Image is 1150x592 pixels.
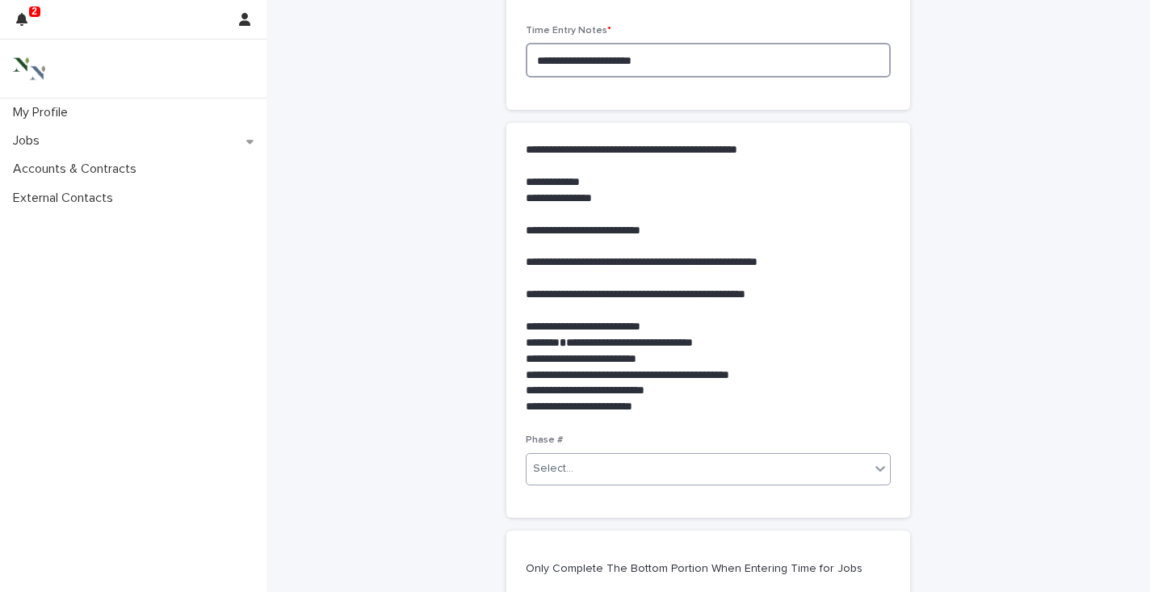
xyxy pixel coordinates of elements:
p: Only Complete The Bottom Portion When Entering Time for Jobs [526,561,884,576]
p: External Contacts [6,191,126,206]
span: Phase # [526,435,563,445]
p: 2 [31,6,37,17]
span: Time Entry Notes [526,26,611,36]
p: My Profile [6,105,81,120]
p: Jobs [6,133,52,149]
div: Select... [533,460,573,477]
div: 2 [16,10,37,39]
p: Accounts & Contracts [6,162,149,177]
img: 3bAFpBnQQY6ys9Fa9hsD [13,52,45,85]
